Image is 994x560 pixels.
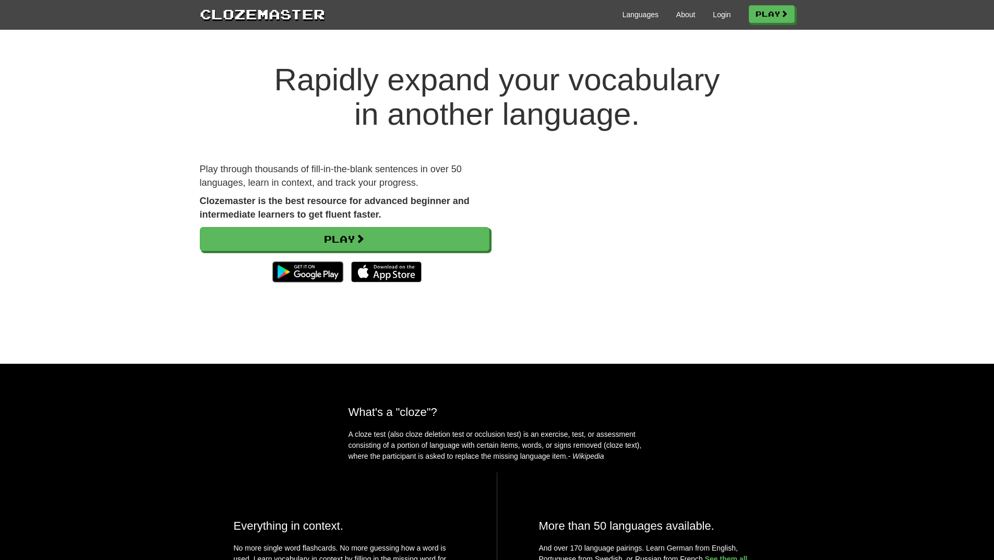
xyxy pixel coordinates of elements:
img: Get it on Google Play [267,256,348,288]
p: Play through thousands of fill-in-the-blank sentences in over 50 languages, learn in context, and... [200,163,489,189]
a: Login [713,9,730,20]
a: Clozemaster [200,4,325,23]
a: Languages [622,9,658,20]
h2: More than 50 languages available. [539,519,761,532]
p: A cloze test (also cloze deletion test or occlusion test) is an exercise, test, or assessment con... [349,429,646,462]
strong: Clozemaster is the best resource for advanced beginner and intermediate learners to get fluent fa... [200,196,470,220]
h2: Everything in context. [234,519,455,532]
em: - Wikipedia [568,452,604,460]
img: Download_on_the_App_Store_Badge_US-UK_135x40-25178aeef6eb6b83b96f5f2d004eda3bffbb37122de64afbaef7... [351,261,422,282]
a: Play [749,5,795,23]
a: About [676,9,696,20]
a: Play [200,227,489,251]
h2: What's a "cloze"? [349,406,646,419]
